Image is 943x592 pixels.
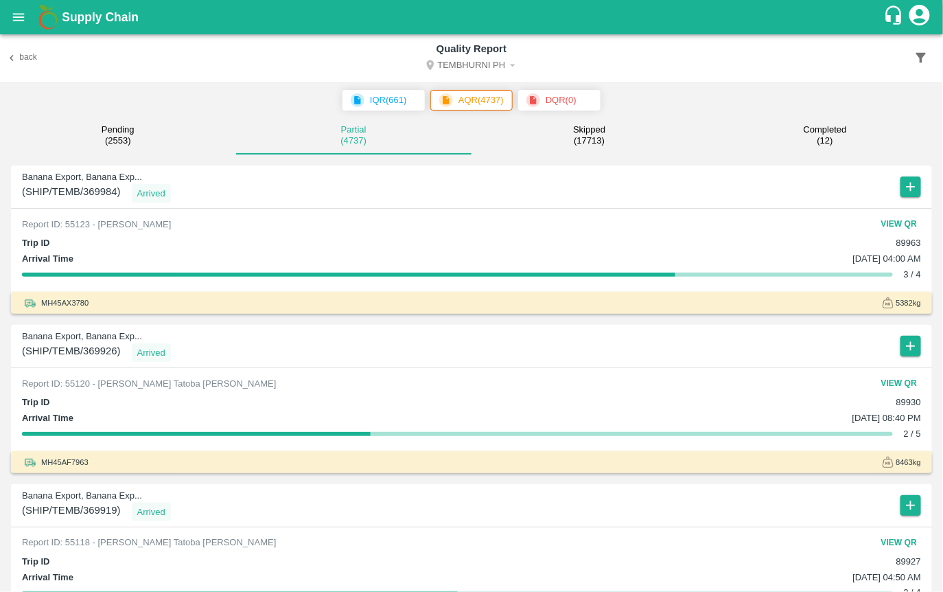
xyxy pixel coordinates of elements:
[852,412,921,425] p: [DATE] 08:40 PM
[105,135,131,146] small: ( 2553 )
[518,90,601,111] span: DQR(0)
[804,124,847,135] p: Completed
[904,428,921,441] p: 2 / 5
[341,124,366,135] p: Partial
[22,237,49,250] p: Trip ID
[34,3,62,31] img: logo
[896,237,921,250] p: 89963
[22,396,49,409] p: Trip ID
[877,533,921,553] button: View QR
[62,10,139,24] b: Supply Chain
[22,218,171,231] p: Report ID: 55123 - [PERSON_NAME]
[41,456,89,468] span: MH45AF7963
[22,253,73,266] p: Arrival Time
[458,93,504,107] p: AQR ( 4737 )
[853,253,921,266] p: [DATE] 04:00 AM
[22,490,171,503] p: Banana Export, Banana Exp...
[896,556,921,569] p: 89927
[904,269,921,282] p: 3 / 4
[22,503,121,522] span: ( SHIP/TEMB/369919 )
[877,214,921,234] button: View QR
[896,396,921,409] p: 89930
[22,571,73,584] p: Arrival Time
[22,378,276,391] p: Report ID: 55120 - [PERSON_NAME] Tatoba [PERSON_NAME]
[22,184,121,203] span: ( SHIP/TEMB/369984 )
[430,90,513,111] span: AQR(4737)
[546,93,577,107] p: DQR ( 0 )
[370,93,407,107] p: IQR ( 661 )
[342,90,425,111] span: IQR(661)
[22,330,171,343] p: Banana Export, Banana Exp...
[22,171,171,184] p: Banana Export, Banana Exp...
[41,297,89,309] span: MH45AX3780
[817,135,833,146] small: ( 12 )
[22,412,73,425] p: Arrival Time
[22,454,38,470] img: truck
[22,536,276,549] p: Report ID: 55118 - [PERSON_NAME] Tatoba [PERSON_NAME]
[22,343,121,363] span: ( SHIP/TEMB/369926 )
[192,40,752,58] h6: Quality Report
[883,297,894,308] img: WeightIcon
[22,295,38,311] img: truck
[896,297,922,309] span: 5382 kg
[132,343,171,363] div: Arrived
[22,556,49,569] p: Trip ID
[573,124,605,135] p: Skipped
[883,457,894,468] img: WeightIcon
[877,374,921,394] button: View QR
[574,135,605,146] small: ( 17713 )
[132,184,171,203] div: Arrived
[883,5,907,30] div: customer-support
[132,503,171,522] div: Arrived
[853,571,921,584] p: [DATE] 04:50 AM
[340,135,366,146] small: ( 4737 )
[62,8,883,27] a: Supply Chain
[102,124,135,135] p: Pending
[907,3,932,32] div: account of current user
[3,1,34,33] button: open drawer
[192,58,752,76] button: Select DC
[896,456,922,468] span: 8463 kg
